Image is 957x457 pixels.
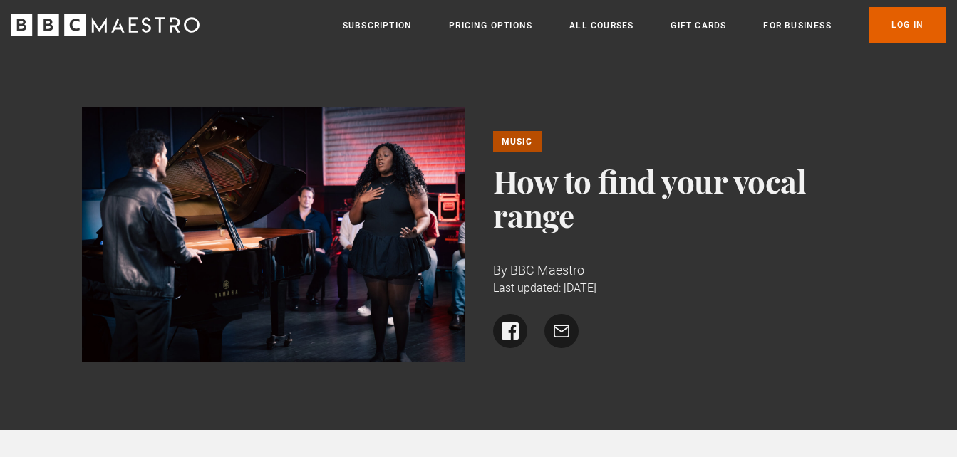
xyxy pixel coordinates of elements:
a: Gift Cards [671,19,726,33]
a: All Courses [569,19,633,33]
h1: How to find your vocal range [493,164,876,232]
span: BBC Maestro [510,263,584,278]
a: Subscription [343,19,412,33]
a: For business [763,19,831,33]
a: Pricing Options [449,19,532,33]
a: Log In [869,7,946,43]
nav: Primary [343,7,946,43]
time: Last updated: [DATE] [493,281,596,295]
svg: BBC Maestro [11,14,200,36]
span: By [493,263,507,278]
a: Music [493,131,542,152]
